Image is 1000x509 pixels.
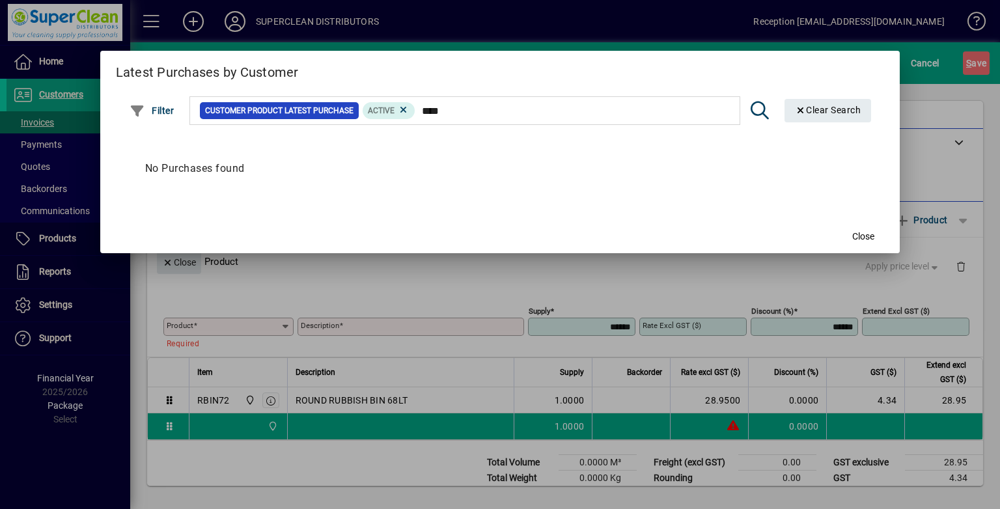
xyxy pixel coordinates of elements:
[842,225,884,248] button: Close
[100,51,900,89] h2: Latest Purchases by Customer
[126,99,178,122] button: Filter
[795,105,861,115] span: Clear Search
[363,102,415,119] mat-chip: Product Activation Status: Active
[130,105,174,116] span: Filter
[852,230,874,243] span: Close
[785,99,872,122] button: Clear
[205,104,354,117] span: Customer Product Latest Purchase
[132,148,868,189] div: No Purchases found
[368,106,395,115] span: Active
